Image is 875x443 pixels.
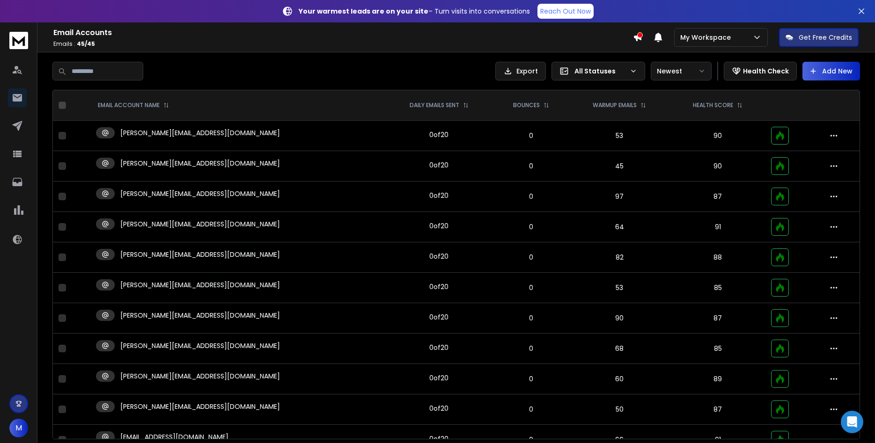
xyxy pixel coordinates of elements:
[569,273,670,303] td: 53
[670,364,765,394] td: 89
[569,212,670,242] td: 64
[499,405,563,414] p: 0
[499,344,563,353] p: 0
[410,102,459,109] p: DAILY EMAILS SENT
[693,102,733,109] p: HEALTH SCORE
[569,364,670,394] td: 60
[499,222,563,232] p: 0
[499,131,563,140] p: 0
[429,343,449,352] div: 0 of 20
[120,311,280,320] p: [PERSON_NAME][EMAIL_ADDRESS][DOMAIN_NAME]
[670,242,765,273] td: 88
[499,283,563,292] p: 0
[495,62,546,80] button: Export
[429,312,449,322] div: 0 of 20
[120,219,280,229] p: [PERSON_NAME][EMAIL_ADDRESS][DOMAIN_NAME]
[429,221,449,231] div: 0 of 20
[120,128,280,138] p: [PERSON_NAME][EMAIL_ADDRESS][DOMAIN_NAME]
[299,7,530,16] p: – Turn visits into conversations
[9,419,28,437] button: M
[120,189,280,198] p: [PERSON_NAME][EMAIL_ADDRESS][DOMAIN_NAME]
[724,62,797,80] button: Health Check
[743,66,789,76] p: Health Check
[499,253,563,262] p: 0
[670,151,765,182] td: 90
[120,159,280,168] p: [PERSON_NAME][EMAIL_ADDRESS][DOMAIN_NAME]
[53,40,633,48] p: Emails :
[499,374,563,384] p: 0
[429,130,449,139] div: 0 of 20
[569,394,670,425] td: 50
[779,28,859,47] button: Get Free Credits
[77,40,95,48] span: 45 / 45
[120,250,280,259] p: [PERSON_NAME][EMAIL_ADDRESS][DOMAIN_NAME]
[569,121,670,151] td: 53
[120,432,228,442] p: [EMAIL_ADDRESS][DOMAIN_NAME]
[569,242,670,273] td: 82
[53,27,633,38] h1: Email Accounts
[98,102,169,109] div: EMAIL ACCOUNT NAME
[670,182,765,212] td: 87
[593,102,637,109] p: WARMUP EMAILS
[651,62,712,80] button: Newest
[513,102,540,109] p: BOUNCES
[429,373,449,383] div: 0 of 20
[120,371,280,381] p: [PERSON_NAME][EMAIL_ADDRESS][DOMAIN_NAME]
[499,192,563,201] p: 0
[670,334,765,364] td: 85
[120,280,280,290] p: [PERSON_NAME][EMAIL_ADDRESS][DOMAIN_NAME]
[429,191,449,200] div: 0 of 20
[429,282,449,291] div: 0 of 20
[120,341,280,350] p: [PERSON_NAME][EMAIL_ADDRESS][DOMAIN_NAME]
[574,66,626,76] p: All Statuses
[799,33,852,42] p: Get Free Credits
[499,313,563,323] p: 0
[569,182,670,212] td: 97
[670,303,765,334] td: 87
[802,62,860,80] button: Add New
[429,404,449,413] div: 0 of 20
[670,212,765,242] td: 91
[537,4,594,19] a: Reach Out Now
[540,7,591,16] p: Reach Out Now
[9,32,28,49] img: logo
[841,411,863,433] div: Open Intercom Messenger
[120,402,280,411] p: [PERSON_NAME][EMAIL_ADDRESS][DOMAIN_NAME]
[670,273,765,303] td: 85
[569,303,670,334] td: 90
[429,160,449,170] div: 0 of 20
[680,33,735,42] p: My Workspace
[569,334,670,364] td: 68
[670,394,765,425] td: 87
[299,7,428,16] strong: Your warmest leads are on your site
[569,151,670,182] td: 45
[429,252,449,261] div: 0 of 20
[670,121,765,151] td: 90
[499,161,563,171] p: 0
